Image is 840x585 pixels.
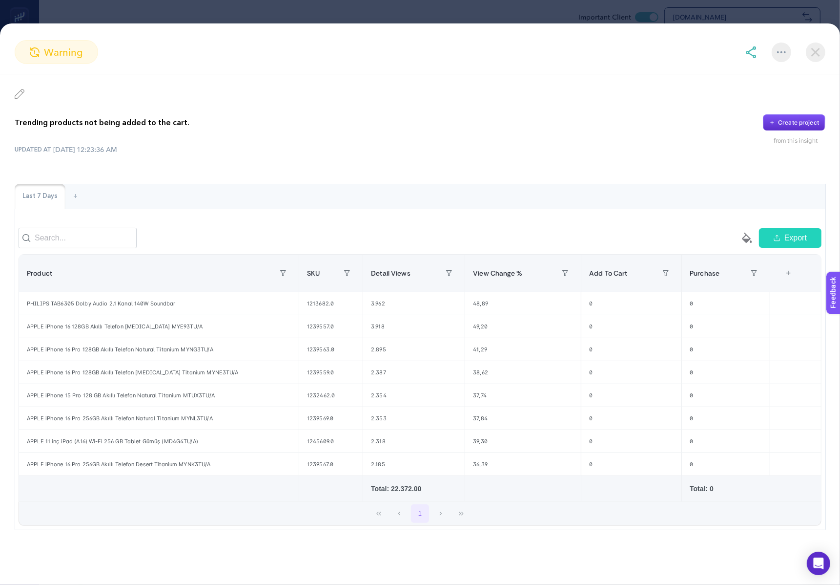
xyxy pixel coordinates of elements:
span: Purchase [690,269,719,277]
div: 0 [581,338,681,361]
div: 1232462.0 [299,384,363,407]
div: 0 [581,384,681,407]
div: Create project [778,119,819,127]
div: 2.387 [363,361,465,384]
div: 1239557.0 [299,315,363,338]
img: edit insight [15,89,24,99]
div: 0 [682,384,770,407]
div: Total: 0 [690,484,762,494]
img: warning [30,47,40,57]
div: 0 [581,361,681,384]
span: View Change % [473,269,522,277]
div: APPLE iPhone 16 Pro 128GB Akıllı Telefon [MEDICAL_DATA] Titanium MYNE3TU/A [19,361,299,384]
div: 1245609.0 [299,430,363,453]
div: Open Intercom Messenger [807,552,830,575]
div: 1239563.0 [299,338,363,361]
span: Detail Views [371,269,410,277]
img: More options [777,51,786,53]
div: Last 7 Days [15,184,65,209]
div: APPLE iPhone 16 Pro 256GB Akıllı Telefon Desert Titanium MYNK3TU/A [19,453,299,476]
div: APPLE 11 inç iPad (A16) Wi-Fi 256 GB Tablet Gümüş (MD4G4TU/A) [19,430,299,453]
div: from this insight [774,137,825,145]
div: 0 [581,453,681,476]
div: 0 [581,315,681,338]
p: Trending products not being added to the cart. [15,117,189,129]
div: 3.918 [363,315,465,338]
div: 2.318 [363,430,465,453]
div: 2.185 [363,453,465,476]
div: Total: 22.372.00 [371,484,457,494]
div: + [65,184,85,209]
span: Product [27,269,52,277]
button: 1 [411,504,430,523]
div: 2.354 [363,384,465,407]
div: 0 [581,430,681,453]
button: Create project [763,114,825,131]
span: Export [784,232,807,244]
div: APPLE iPhone 15 Pro 128 GB Akıllı Telefon Natural Titanium MTUX3TU/A [19,384,299,407]
div: 1239569.0 [299,407,363,430]
span: Feedback [6,3,37,11]
div: 1239567.0 [299,453,363,476]
div: 0 [581,407,681,430]
span: Add To Cart [589,269,628,277]
div: 0 [682,338,770,361]
div: 49,20 [465,315,581,338]
span: warning [44,45,83,60]
div: 6 items selected [778,262,786,284]
div: 0 [682,430,770,453]
div: 1213682.0 [299,292,363,315]
div: 48,89 [465,292,581,315]
img: close-dialog [806,43,825,62]
div: 0 [581,292,681,315]
span: SKU [307,269,320,277]
div: 0 [682,407,770,430]
div: 39,30 [465,430,581,453]
div: 2.895 [363,338,465,361]
div: APPLE iPhone 16 Pro 256GB Akıllı Telefon Natural Titanium MYNL3TU/A [19,407,299,430]
div: PHILIPS TAB6305 Dolby Audio 2.1 Kanal 140W Soundbar [19,292,299,315]
div: APPLE iPhone 16 Pro 128GB Akıllı Telefon Natural Titanium MYNG3TU/A [19,338,299,361]
div: 3.962 [363,292,465,315]
button: Export [759,228,821,248]
div: 0 [682,315,770,338]
input: Search... [19,228,137,248]
div: + [779,262,798,284]
div: 36,39 [465,453,581,476]
div: 41,29 [465,338,581,361]
time: [DATE] 12:23:36 AM [53,145,117,154]
div: 38,62 [465,361,581,384]
div: 2.353 [363,407,465,430]
div: 37,74 [465,384,581,407]
div: 37,84 [465,407,581,430]
div: APPLE iPhone 16 128GB Akıllı Telefon [MEDICAL_DATA] MYE93TU/A [19,315,299,338]
img: share [745,46,757,58]
div: 1239559.0 [299,361,363,384]
div: 0 [682,292,770,315]
span: UPDATED AT [15,146,51,153]
div: 0 [682,453,770,476]
div: 0 [682,361,770,384]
